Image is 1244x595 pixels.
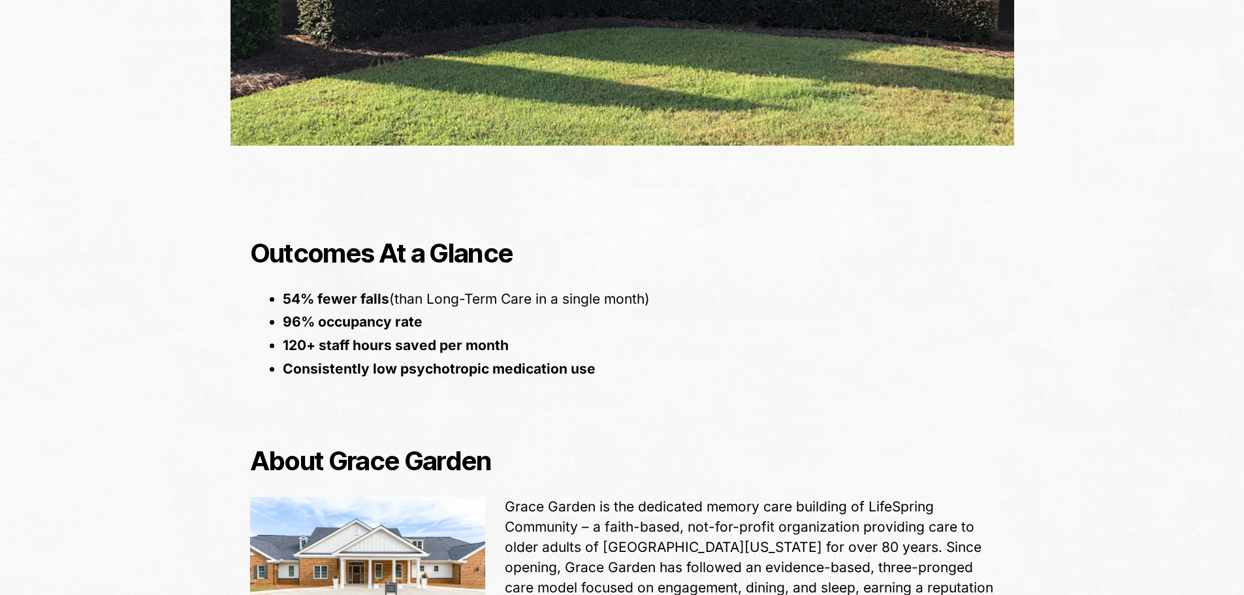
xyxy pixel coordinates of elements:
[250,237,513,269] b: Outcomes At a Glance
[283,337,509,353] b: 120+ staff hours saved per month
[283,291,389,307] b: 54% fewer falls
[283,361,596,377] b: Consistently low psychotropic medication use
[389,291,650,307] span: (than Long-Term Care in a single month)
[250,445,492,477] b: About Grace Garden
[283,314,423,330] b: 96% occupancy rate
